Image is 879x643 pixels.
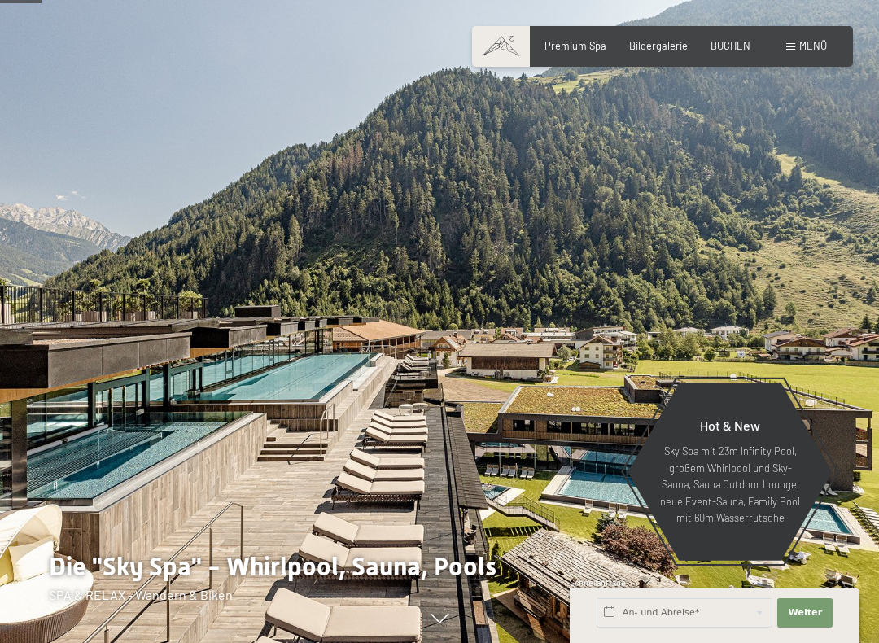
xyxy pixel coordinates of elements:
[700,418,760,433] span: Hot & New
[788,606,822,619] span: Weiter
[711,39,750,52] a: BUCHEN
[544,39,606,52] a: Premium Spa
[799,39,827,52] span: Menü
[629,39,688,52] a: Bildergalerie
[570,578,626,588] span: Schnellanfrage
[627,383,833,562] a: Hot & New Sky Spa mit 23m Infinity Pool, großem Whirlpool und Sky-Sauna, Sauna Outdoor Lounge, ne...
[659,443,801,526] p: Sky Spa mit 23m Infinity Pool, großem Whirlpool und Sky-Sauna, Sauna Outdoor Lounge, neue Event-S...
[777,598,833,628] button: Weiter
